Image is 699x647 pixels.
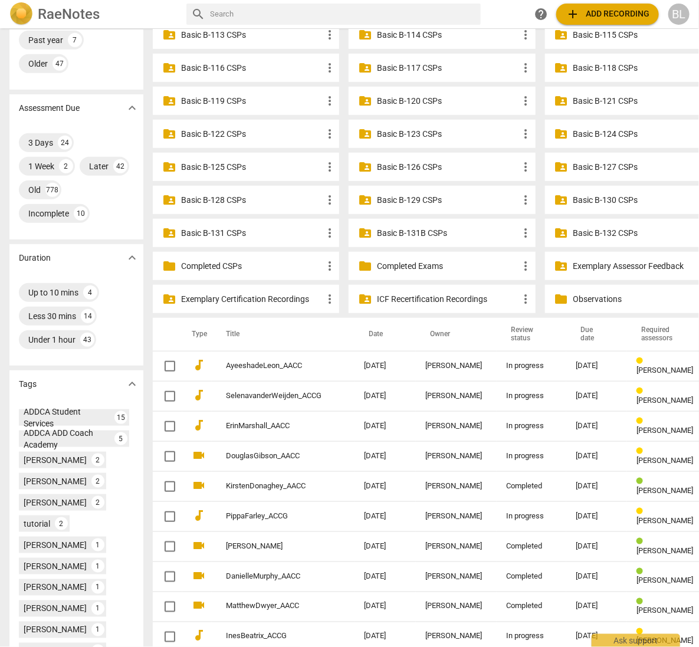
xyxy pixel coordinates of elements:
[425,482,487,491] div: [PERSON_NAME]
[530,4,552,25] a: Help
[226,422,321,431] a: ErinMarshall_AACC
[123,375,141,393] button: Show more
[592,634,680,647] div: Ask support
[91,623,104,636] div: 1
[355,501,416,531] td: [DATE]
[91,475,104,488] div: 2
[28,137,53,149] div: 3 Days
[192,478,206,492] span: videocam
[28,287,78,298] div: Up to 10 mins
[358,226,372,240] span: folder_shared
[425,632,487,641] div: [PERSON_NAME]
[181,95,323,107] p: Basic B-119 CSPs
[162,160,176,174] span: folder_shared
[506,632,557,641] div: In progress
[554,259,569,273] span: folder_shared
[91,581,104,594] div: 1
[554,61,569,75] span: folder_shared
[425,422,487,431] div: [PERSON_NAME]
[377,293,518,306] p: ICF Recertification Recordings
[28,34,63,46] div: Past year
[355,411,416,441] td: [DATE]
[226,632,321,641] a: InesBeatrix_ACCG
[358,193,372,207] span: folder_shared
[576,572,618,581] div: [DATE]
[323,94,337,108] span: more_vert
[181,161,323,173] p: Basic B-125 CSPs
[89,160,109,172] div: Later
[425,362,487,370] div: [PERSON_NAME]
[355,531,416,561] td: [DATE]
[68,33,82,47] div: 7
[9,2,33,26] img: Logo
[226,362,321,370] a: AyeeshadeLeon_AACC
[358,160,372,174] span: folder_shared
[355,351,416,381] td: [DATE]
[636,507,648,516] span: Review status: in progress
[24,518,50,530] div: tutorial
[636,516,693,525] span: [PERSON_NAME]
[576,512,618,521] div: [DATE]
[377,128,518,140] p: Basic B-123 CSPs
[425,602,487,611] div: [PERSON_NAME]
[377,29,518,41] p: Basic B-114 CSPs
[554,292,569,306] span: folder
[358,61,372,75] span: folder_shared
[24,427,110,451] div: ADDCA ADD Coach Academy
[566,7,649,21] span: Add recording
[358,127,372,141] span: folder_shared
[24,497,87,508] div: [PERSON_NAME]
[28,58,48,70] div: Older
[323,292,337,306] span: more_vert
[323,193,337,207] span: more_vert
[162,292,176,306] span: folder_shared
[226,452,321,461] a: DouglasGibson_AACC
[24,582,87,593] div: [PERSON_NAME]
[212,318,355,351] th: Title
[377,227,518,239] p: Basic B-131B CSPs
[576,632,618,641] div: [DATE]
[636,537,648,546] span: Review status: completed
[636,396,693,405] span: [PERSON_NAME]
[554,226,569,240] span: folder_shared
[519,94,533,108] span: more_vert
[358,292,372,306] span: folder_shared
[45,183,60,197] div: 778
[519,160,533,174] span: more_vert
[355,561,416,592] td: [DATE]
[636,628,648,636] span: Review status: in progress
[19,378,37,390] p: Tags
[636,426,693,435] span: [PERSON_NAME]
[226,542,321,551] a: [PERSON_NAME]
[162,61,176,75] span: folder_shared
[554,160,569,174] span: folder_shared
[91,454,104,467] div: 2
[323,28,337,42] span: more_vert
[425,392,487,400] div: [PERSON_NAME]
[668,4,690,25] button: BL
[519,28,533,42] span: more_vert
[377,260,518,272] p: Completed Exams
[192,629,206,643] span: audiotrack
[162,226,176,240] span: folder_shared
[377,161,518,173] p: Basic B-126 CSPs
[210,5,476,24] input: Search
[114,411,127,424] div: 15
[636,366,693,375] span: [PERSON_NAME]
[28,160,54,172] div: 1 Week
[355,318,416,351] th: Date
[24,539,87,551] div: [PERSON_NAME]
[425,572,487,581] div: [PERSON_NAME]
[576,542,618,551] div: [DATE]
[576,362,618,370] div: [DATE]
[416,318,497,351] th: Owner
[91,560,104,573] div: 1
[28,310,76,322] div: Less 30 mins
[162,193,176,207] span: folder_shared
[519,127,533,141] span: more_vert
[226,392,321,400] a: SelenavanderWeijden_ACCG
[52,57,67,71] div: 47
[226,512,321,521] a: PippaFarley_ACCG
[519,193,533,207] span: more_vert
[576,482,618,491] div: [DATE]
